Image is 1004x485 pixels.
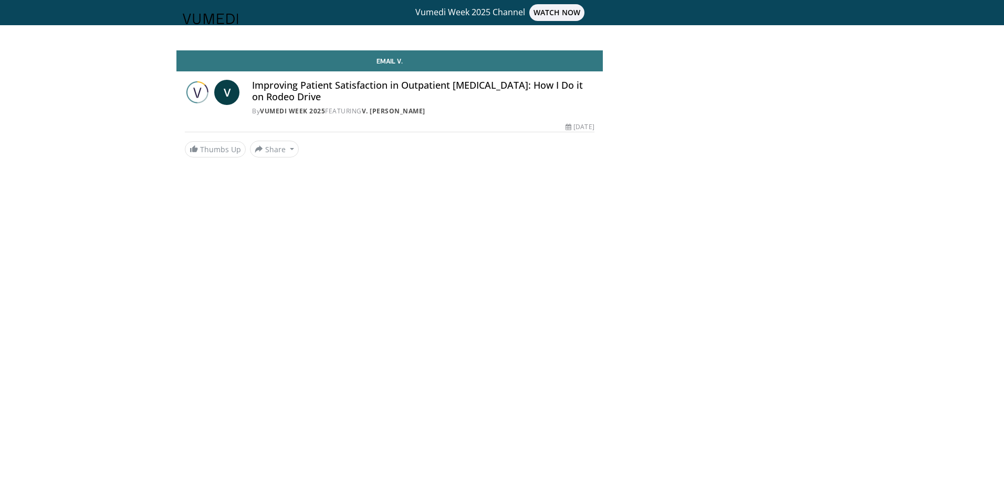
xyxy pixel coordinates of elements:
[185,141,246,157] a: Thumbs Up
[252,107,594,116] div: By FEATURING
[252,80,594,102] h4: Improving Patient Satisfaction in Outpatient [MEDICAL_DATA]: How I Do it on Rodeo Drive
[176,50,603,71] a: Email V.
[260,107,325,115] a: Vumedi Week 2025
[250,141,299,157] button: Share
[214,80,239,105] a: V
[183,14,238,24] img: VuMedi Logo
[362,107,425,115] a: V. [PERSON_NAME]
[566,122,594,132] div: [DATE]
[185,80,210,105] img: Vumedi Week 2025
